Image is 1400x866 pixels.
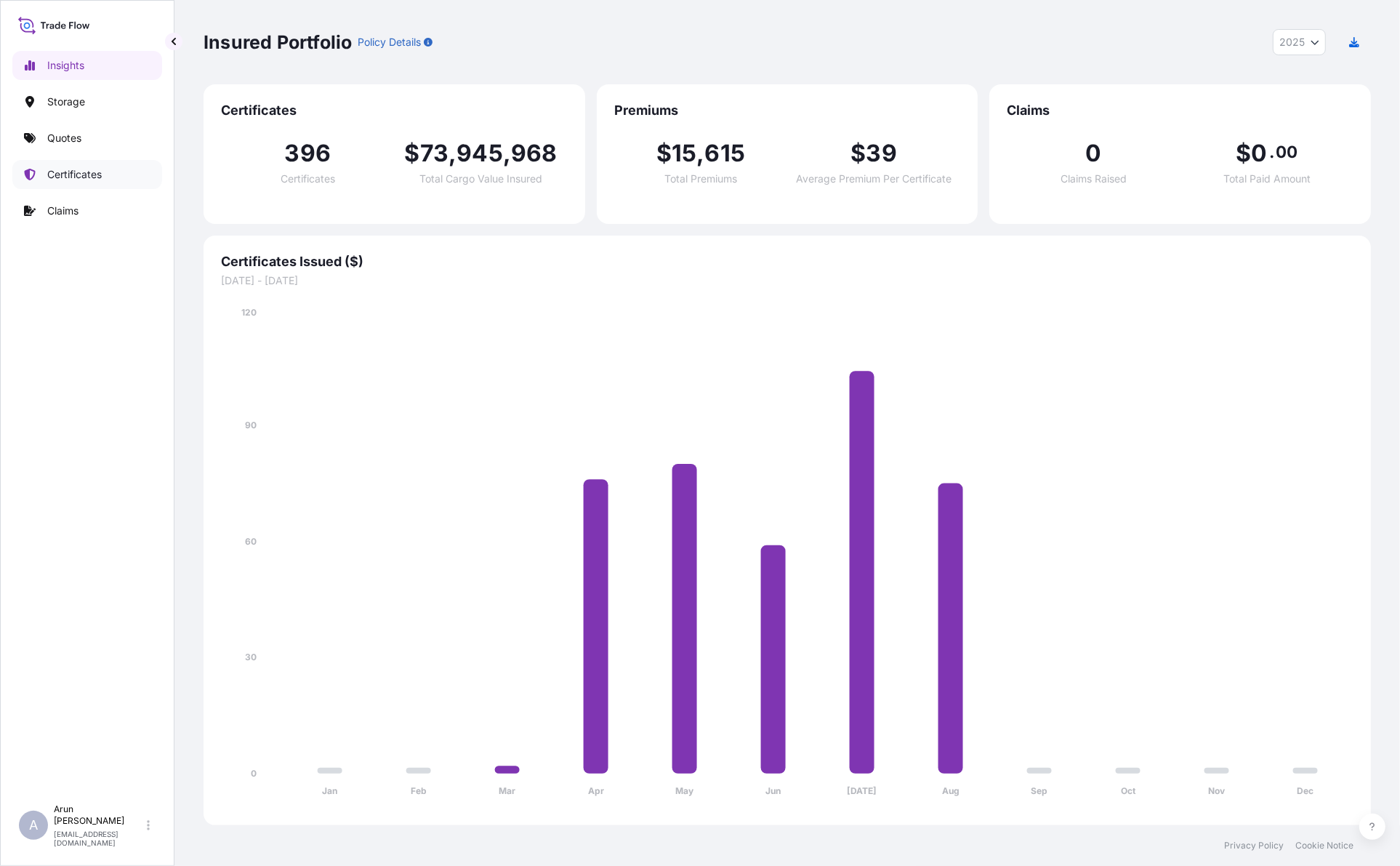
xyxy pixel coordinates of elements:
span: $ [656,142,672,165]
span: Average Premium Per Certificate [796,174,952,184]
span: 396 [284,142,331,165]
tspan: Jan [323,786,338,797]
tspan: 60 [245,536,257,547]
span: $ [850,142,866,165]
tspan: Oct [1121,786,1136,797]
span: , [503,142,511,165]
span: Certificates Issued ($) [221,253,1353,270]
span: 00 [1276,146,1298,158]
span: 39 [866,142,897,165]
a: Privacy Policy [1224,840,1284,851]
tspan: Feb [411,786,427,797]
p: Insights [47,58,84,73]
tspan: [DATE] [848,786,877,797]
span: 945 [456,142,503,165]
span: [DATE] - [DATE] [221,273,1353,288]
span: . [1269,146,1274,158]
span: Total Premiums [664,174,737,184]
tspan: Dec [1298,786,1314,797]
span: Certificates [281,174,335,184]
p: Claims [47,204,79,218]
tspan: 90 [245,420,257,430]
span: Certificates [221,102,568,119]
span: Claims Raised [1061,174,1127,184]
a: Quotes [12,124,162,153]
span: 2025 [1279,35,1305,49]
p: [EMAIL_ADDRESS][DOMAIN_NAME] [54,830,144,847]
tspan: May [676,786,695,797]
tspan: Nov [1209,786,1226,797]
tspan: 30 [245,652,257,663]
tspan: Aug [942,786,960,797]
span: Premiums [614,102,961,119]
tspan: Apr [588,786,604,797]
span: $ [1236,142,1251,165]
tspan: 0 [251,768,257,779]
tspan: Jun [766,786,781,797]
button: Year Selector [1273,29,1326,55]
tspan: Sep [1031,786,1048,797]
span: 0 [1251,142,1267,165]
p: Insured Portfolio [204,31,352,54]
a: Certificates [12,160,162,189]
span: $ [404,142,419,165]
p: Certificates [47,167,102,182]
a: Storage [12,87,162,116]
span: Claims [1007,102,1353,119]
p: Arun [PERSON_NAME] [54,803,144,827]
span: 73 [420,142,448,165]
span: 615 [704,142,745,165]
p: Quotes [47,131,81,145]
tspan: 120 [241,307,257,318]
span: 0 [1085,142,1101,165]
a: Cookie Notice [1295,840,1353,851]
span: , [696,142,704,165]
span: Total Paid Amount [1223,174,1311,184]
p: Storage [47,95,85,109]
p: Policy Details [358,35,421,49]
span: A [29,818,38,833]
span: 15 [672,142,696,165]
tspan: Mar [499,786,516,797]
a: Claims [12,196,162,225]
span: , [448,142,456,165]
span: 968 [511,142,558,165]
a: Insights [12,51,162,80]
span: Total Cargo Value Insured [419,174,542,184]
